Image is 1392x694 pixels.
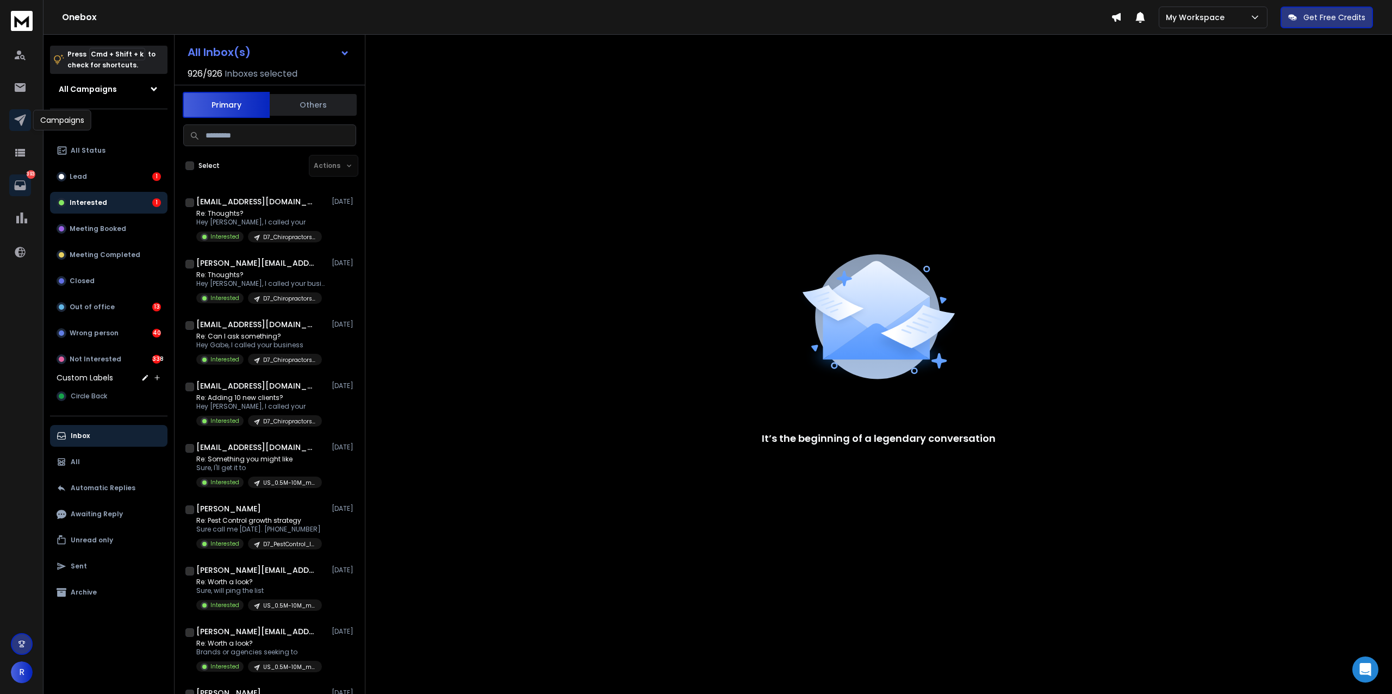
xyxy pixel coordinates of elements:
p: Press to check for shortcuts. [67,49,156,71]
span: Circle Back [71,392,107,401]
p: Interested [210,601,239,609]
div: Campaigns [33,110,91,130]
button: Not Interested338 [50,348,167,370]
p: Archive [71,588,97,597]
h1: [PERSON_NAME][EMAIL_ADDRESS][PERSON_NAME][DOMAIN_NAME] [196,565,316,576]
h1: [EMAIL_ADDRESS][DOMAIN_NAME] [196,196,316,207]
div: Open Intercom Messenger [1352,657,1378,683]
button: All [50,451,167,473]
p: My Workspace [1166,12,1229,23]
p: Automatic Replies [71,484,135,492]
h3: Filters [50,118,167,133]
p: Interested [210,417,239,425]
button: R [11,661,33,683]
p: It’s the beginning of a legendary conversation [762,431,996,446]
p: US_0.5M-10M_marketing_RelevantJobTitles-CLEANED [263,479,315,487]
button: Meeting Completed [50,244,167,266]
h1: [EMAIL_ADDRESS][DOMAIN_NAME] [196,380,316,391]
label: Select [198,161,220,170]
h1: [PERSON_NAME][EMAIL_ADDRESS][DOMAIN_NAME] [196,258,316,268]
h1: Onebox [62,11,1111,24]
button: Wrong person40 [50,322,167,344]
p: Meeting Completed [70,251,140,259]
button: Others [270,93,357,117]
p: Re: Adding 10 new clients? [196,393,322,402]
p: All [71,458,80,466]
div: 13 [152,303,161,311]
button: Interested1 [50,192,167,214]
div: 1 [152,198,161,207]
p: US_0.5M-10M_marketing_RelevantJobTitles-CLEANED [263,663,315,671]
p: Sure call me [DATE]. [PHONE_NUMBER] [196,525,322,534]
div: 1 [152,172,161,181]
p: Hey [PERSON_NAME], I called your [196,218,322,227]
button: All Campaigns [50,78,167,100]
button: Archive [50,582,167,603]
p: Meeting Booked [70,224,126,233]
button: Meeting Booked [50,218,167,240]
div: 40 [152,329,161,337]
button: Automatic Replies [50,477,167,499]
button: Unread only [50,529,167,551]
p: Re: Can I ask something? [196,332,322,341]
p: [DATE] [332,382,356,390]
p: Inbox [71,432,90,440]
p: [DATE] [332,627,356,636]
p: Out of office [70,303,115,311]
p: Hey [PERSON_NAME], I called your [196,402,322,411]
p: [DATE] [332,504,356,513]
p: Closed [70,277,95,285]
button: Sent [50,555,167,577]
h1: [PERSON_NAME][EMAIL_ADDRESS][PERSON_NAME][DOMAIN_NAME] [196,626,316,637]
p: Hey Gabe, I called your business [196,341,322,349]
h1: [EMAIL_ADDRESS][DOMAIN_NAME] [196,442,316,453]
p: D7_Chiropractors_Top_100_Usa_Cities-CLEANED [263,233,315,241]
p: [DATE] [332,566,356,574]
button: Primary [183,92,270,118]
button: Awaiting Reply [50,503,167,525]
p: Interested [210,540,239,548]
p: Interested [70,198,107,207]
p: Re: Something you might like [196,455,322,464]
p: [DATE] [332,320,356,329]
p: Sure, will ping the list [196,586,322,595]
p: Re: Thoughts? [196,271,327,279]
h1: All Campaigns [59,84,117,95]
div: 338 [152,355,161,364]
p: D7_Chiropractors_Top_100_Usa_Cities-CLEANED [263,417,315,426]
h1: [PERSON_NAME] [196,503,261,514]
p: Re: Pest Control growth strategy [196,516,322,525]
button: All Inbox(s) [179,41,358,63]
p: Brands or agencies seeking to [196,648,322,657]
p: Interested [210,355,239,364]
button: Get Free Credits [1281,7,1373,28]
p: Re: Thoughts? [196,209,322,218]
p: Interested [210,233,239,241]
h3: Custom Labels [57,372,113,383]
p: 393 [27,170,35,179]
p: [DATE] [332,197,356,206]
p: Hey [PERSON_NAME], I called your business [196,279,327,288]
a: 393 [9,174,31,196]
p: Not Interested [70,355,121,364]
p: Interested [210,662,239,671]
p: Sent [71,562,87,571]
span: 926 / 926 [188,67,222,80]
span: Cmd + Shift + k [89,48,145,60]
p: [DATE] [332,259,356,267]
button: All Status [50,140,167,161]
p: Lead [70,172,87,181]
h3: Inboxes selected [225,67,297,80]
p: Interested [210,294,239,302]
p: Sure, I'll get it to [196,464,322,472]
button: Out of office13 [50,296,167,318]
p: Interested [210,478,239,486]
button: Lead1 [50,166,167,187]
p: Awaiting Reply [71,510,123,518]
button: Closed [50,270,167,292]
img: logo [11,11,33,31]
p: Unread only [71,536,113,545]
p: Re: Worth a look? [196,639,322,648]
